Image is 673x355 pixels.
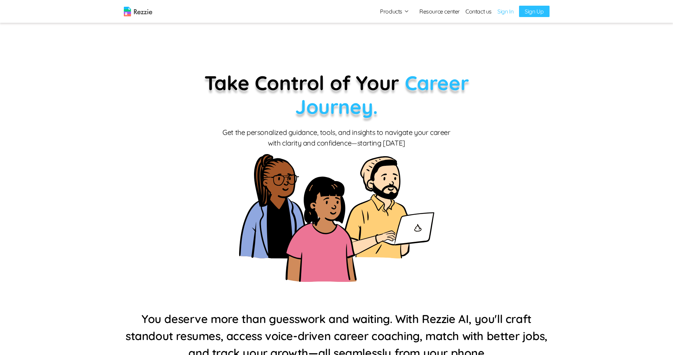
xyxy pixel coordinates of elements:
[465,7,492,16] a: Contact us
[239,154,434,282] img: home
[380,7,409,16] button: Products
[124,7,152,16] img: logo
[295,70,469,119] span: Career Journey.
[519,6,549,17] a: Sign Up
[419,7,460,16] a: Resource center
[168,71,505,119] p: Take Control of Your
[497,7,513,16] a: Sign In
[221,127,452,148] p: Get the personalized guidance, tools, and insights to navigate your career with clarity and confi...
